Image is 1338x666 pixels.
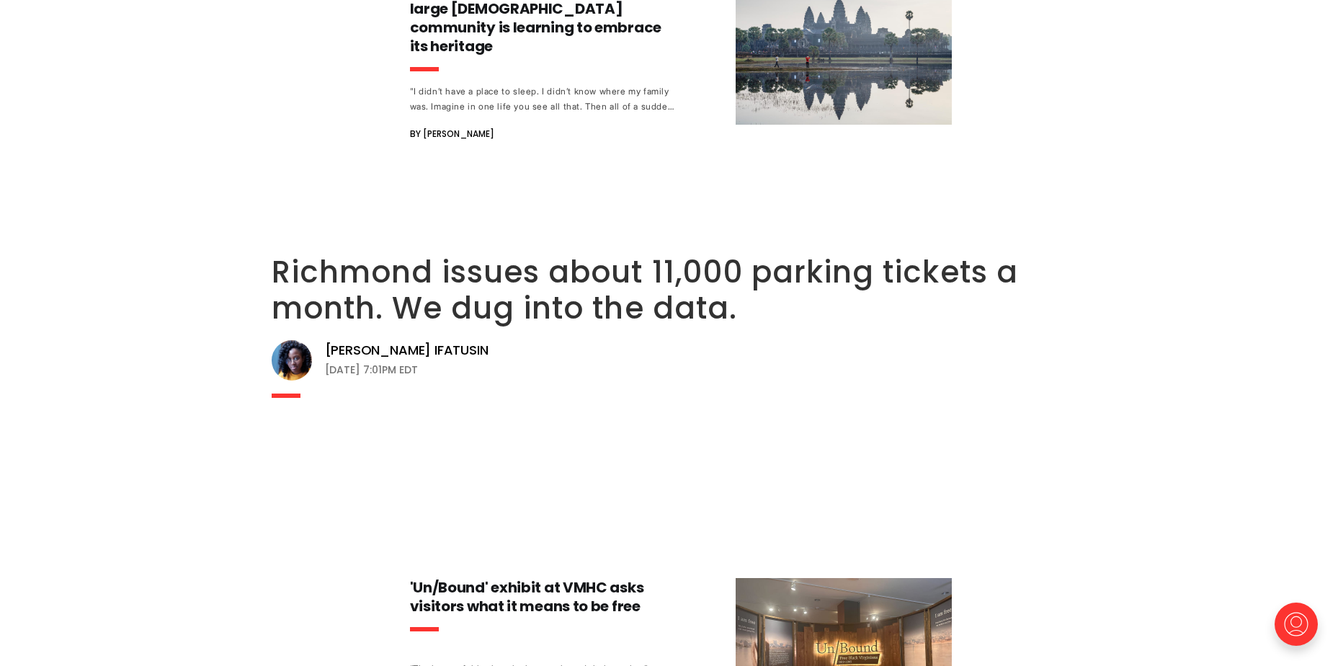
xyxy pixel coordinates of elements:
span: By [PERSON_NAME] [410,125,494,143]
a: [PERSON_NAME] Ifatusin [325,342,489,359]
a: Richmond issues about 11,000 parking tickets a month. We dug into the data. [272,251,1018,329]
img: Victoria A. Ifatusin [272,340,312,381]
span: By [PERSON_NAME] Ifatusin [272,412,420,430]
h3: 'Un/Bound' exhibit at VMHC asks visitors what it means to be free [410,578,678,616]
iframe: portal-trigger [1262,595,1338,666]
time: [DATE] 7:01PM EDT [325,361,418,378]
div: "I didn’t have a place to sleep. I didn’t know where my family was. Imagine in one life you see a... [410,84,678,114]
